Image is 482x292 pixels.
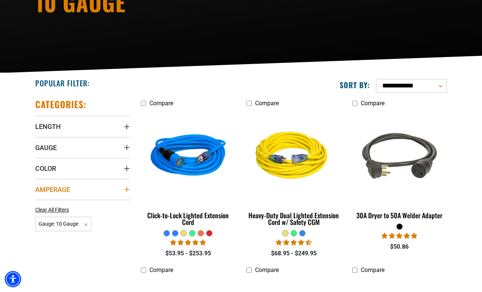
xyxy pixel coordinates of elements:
[247,212,341,225] div: Heavy-Duty Dual Lighted Extension Cord w/ Safety CGM
[35,220,91,227] a: Gauge: 10 Gauge
[361,100,384,107] span: Compare
[361,266,384,273] span: Compare
[35,158,130,179] summary: Color
[352,110,447,223] a: black 30A Dryer to 50A Welder Adapter
[35,206,72,214] a: Clear All Filters
[247,249,341,258] div: $68.95 - $249.95
[247,110,341,230] a: yellow Heavy-Duty Dual Lighted Extension Cord w/ Safety CGM
[35,137,130,158] summary: Gauge
[353,114,446,199] img: black
[35,99,86,110] h2: Categories:
[255,266,279,273] span: Compare
[35,217,91,231] span: Gauge: 10 Gauge
[35,164,56,173] span: Color
[141,249,235,258] div: $53.95 - $253.95
[35,122,61,131] span: Length
[255,100,279,107] span: Compare
[35,185,70,194] span: Amperage
[141,212,235,225] div: Click-to-Lock Lighted Extension Cord
[35,78,90,88] h2: Popular Filter:
[5,271,21,287] div: Accessibility Menu
[382,232,417,239] span: 5.00 stars
[276,239,311,246] span: 4.64 stars
[352,242,447,251] div: $50.86
[142,114,235,199] img: blue
[340,80,370,90] label: Sort by:
[149,266,173,273] span: Compare
[35,143,57,152] span: Gauge
[247,114,340,199] img: yellow
[35,116,130,137] summary: Length
[149,100,173,107] span: Compare
[352,212,447,219] div: 30A Dryer to 50A Welder Adapter
[35,207,69,213] span: Clear All Filters
[35,179,130,200] summary: Amperage
[141,110,235,230] a: blue Click-to-Lock Lighted Extension Cord
[170,239,206,246] span: 4.87 stars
